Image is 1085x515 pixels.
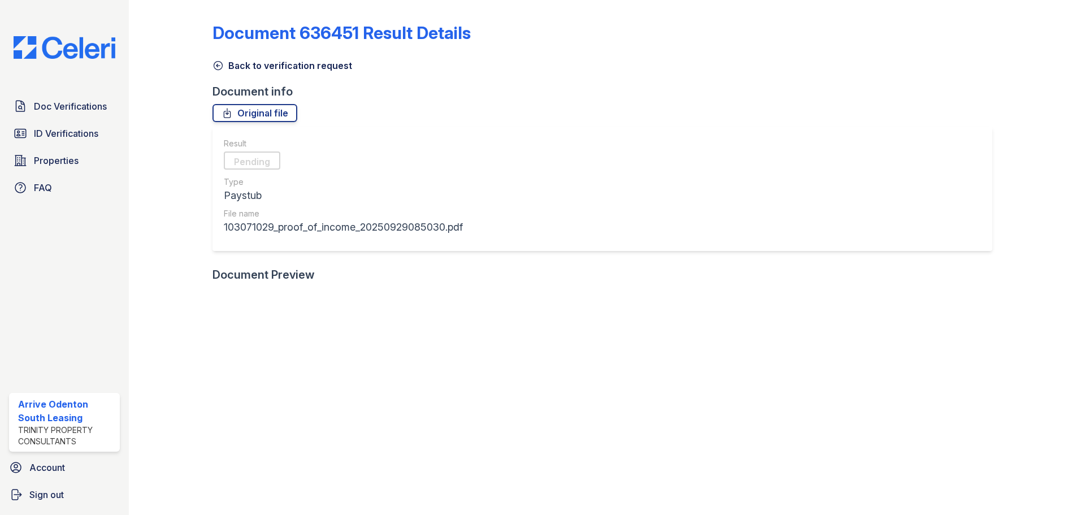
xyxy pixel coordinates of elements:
[9,176,120,199] a: FAQ
[5,483,124,506] a: Sign out
[212,84,1001,99] div: Document info
[212,23,471,43] a: Document 636451 Result Details
[18,425,115,447] div: Trinity Property Consultants
[212,267,315,283] div: Document Preview
[224,219,463,235] div: 103071029_proof_of_income_20250929085030.pdf
[9,149,120,172] a: Properties
[29,461,65,474] span: Account
[34,154,79,167] span: Properties
[212,104,297,122] a: Original file
[1038,470,1074,504] iframe: chat widget
[9,122,120,145] a: ID Verifications
[224,208,463,219] div: File name
[34,127,98,140] span: ID Verifications
[9,95,120,118] a: Doc Verifications
[224,138,463,149] div: Result
[5,456,124,479] a: Account
[224,152,280,170] div: Pending
[212,59,352,72] a: Back to verification request
[224,188,463,204] div: Paystub
[224,176,463,188] div: Type
[34,99,107,113] span: Doc Verifications
[29,488,64,501] span: Sign out
[18,397,115,425] div: Arrive Odenton South Leasing
[34,181,52,194] span: FAQ
[5,36,124,59] img: CE_Logo_Blue-a8612792a0a2168367f1c8372b55b34899dd931a85d93a1a3d3e32e68fde9ad4.png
